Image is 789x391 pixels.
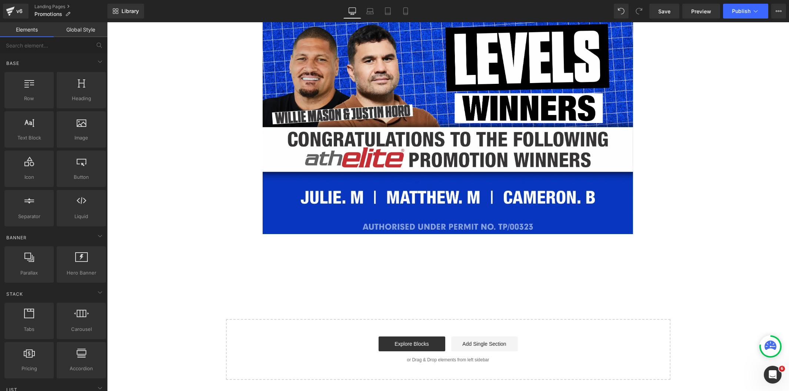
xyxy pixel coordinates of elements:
[6,290,24,298] span: Stack
[7,365,51,372] span: Pricing
[6,60,20,67] span: Base
[764,366,782,384] iframe: Intercom live chat
[6,234,27,241] span: Banner
[131,335,552,340] p: or Drag & Drop elements from left sidebar
[732,8,750,14] span: Publish
[614,4,629,19] button: Undo
[343,4,361,19] a: Desktop
[7,269,51,277] span: Parallax
[54,22,107,37] a: Global Style
[59,325,104,333] span: Carousel
[7,95,51,102] span: Row
[59,95,104,102] span: Heading
[121,8,139,14] span: Library
[3,4,29,19] a: v6
[107,4,144,19] a: New Library
[682,4,720,19] a: Preview
[34,11,62,17] span: Promotions
[632,4,646,19] button: Redo
[59,269,104,277] span: Hero Banner
[7,173,51,181] span: Icon
[691,7,711,15] span: Preview
[723,4,768,19] button: Publish
[7,325,51,333] span: Tabs
[344,314,411,329] a: Add Single Section
[15,6,24,16] div: v6
[397,4,415,19] a: Mobile
[59,365,104,372] span: Accordion
[59,213,104,220] span: Liquid
[34,4,107,10] a: Landing Pages
[379,4,397,19] a: Tablet
[59,134,104,142] span: Image
[361,4,379,19] a: Laptop
[7,213,51,220] span: Separator
[779,366,785,372] span: 6
[771,4,786,19] button: More
[59,173,104,181] span: Button
[658,7,670,15] span: Save
[7,134,51,142] span: Text Block
[272,314,338,329] a: Explore Blocks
